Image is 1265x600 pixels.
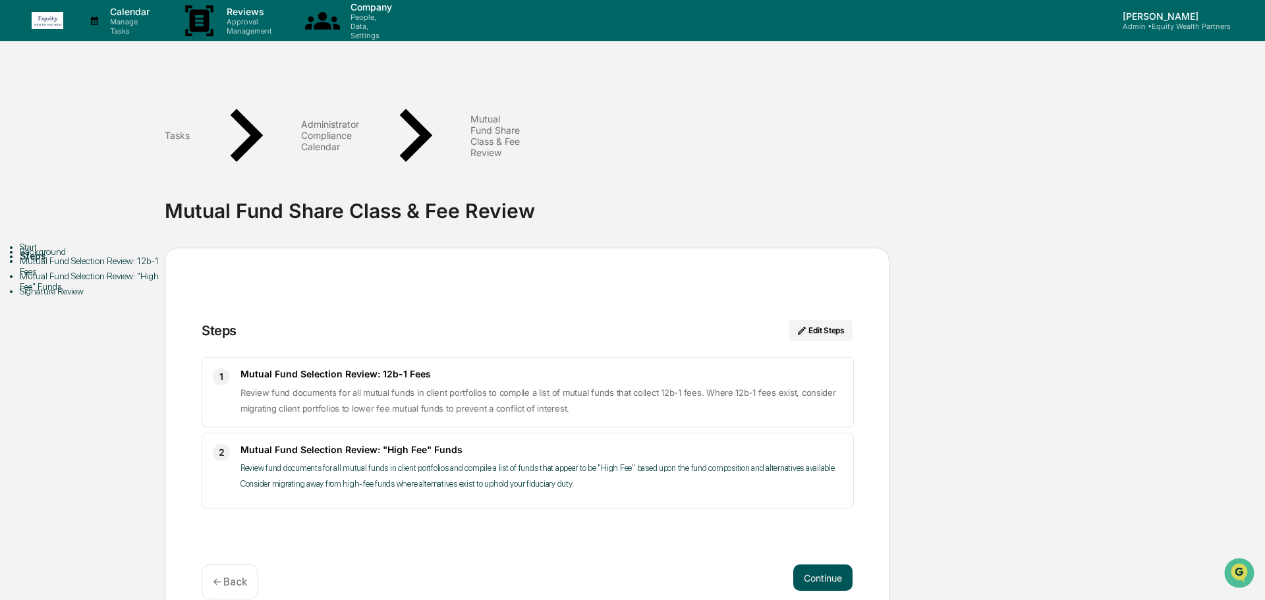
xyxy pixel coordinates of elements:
[340,13,399,40] p: People, Data, Settings
[20,242,165,252] div: Start
[20,271,165,292] div: Mutual Fund Selection Review: "High Fee" Funds
[8,161,90,184] a: 🖐️Preclearance
[13,101,37,124] img: 1746055101610-c473b297-6a78-478c-a979-82029cc54cd1
[470,113,520,158] div: Mutual Fund Share Class & Fee Review
[1223,557,1258,592] iframe: Open customer support
[219,445,225,460] span: 2
[301,119,359,152] div: Administrator Compliance Calendar
[240,368,843,379] h3: Mutual Fund Selection Review: 12b-1 Fees
[13,192,24,203] div: 🔎
[219,369,223,385] span: 1
[8,186,88,209] a: 🔎Data Lookup
[90,161,169,184] a: 🗄️Attestations
[216,17,279,36] p: Approval Management
[45,114,167,124] div: We're available if you need us!
[202,323,237,339] div: Steps
[131,223,159,233] span: Pylon
[216,6,279,17] p: Reviews
[340,1,399,13] p: Company
[20,256,165,277] div: Mutual Fund Selection Review: 12b-1 Fees
[240,460,843,492] p: Review fund documents for all mutual funds in client portfolios and compile a list of funds that ...
[13,28,240,49] p: How can we help?
[789,320,853,341] button: Edit Steps
[109,166,163,179] span: Attestations
[165,188,1258,223] div: Mutual Fund Share Class & Fee Review
[1112,11,1231,22] p: [PERSON_NAME]
[224,105,240,121] button: Start new chat
[20,246,165,257] div: Background
[99,6,156,17] p: Calendar
[165,130,190,141] div: Tasks
[20,251,165,261] div: Steps
[213,576,247,588] p: ← Back
[13,167,24,178] div: 🖐️
[793,564,853,591] button: Continue
[96,167,106,178] div: 🗄️
[26,191,83,204] span: Data Lookup
[240,387,836,414] span: Review fund documents for all mutual funds in client portfolios to compile a list of mutual funds...
[99,17,156,36] p: Manage Tasks
[1112,22,1231,31] p: Admin • Equity Wealth Partners
[45,101,216,114] div: Start new chat
[93,223,159,233] a: Powered byPylon
[32,12,63,29] img: logo
[20,286,165,296] div: Signature Review
[26,166,85,179] span: Preclearance
[240,444,843,455] h3: Mutual Fund Selection Review: "High Fee" Funds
